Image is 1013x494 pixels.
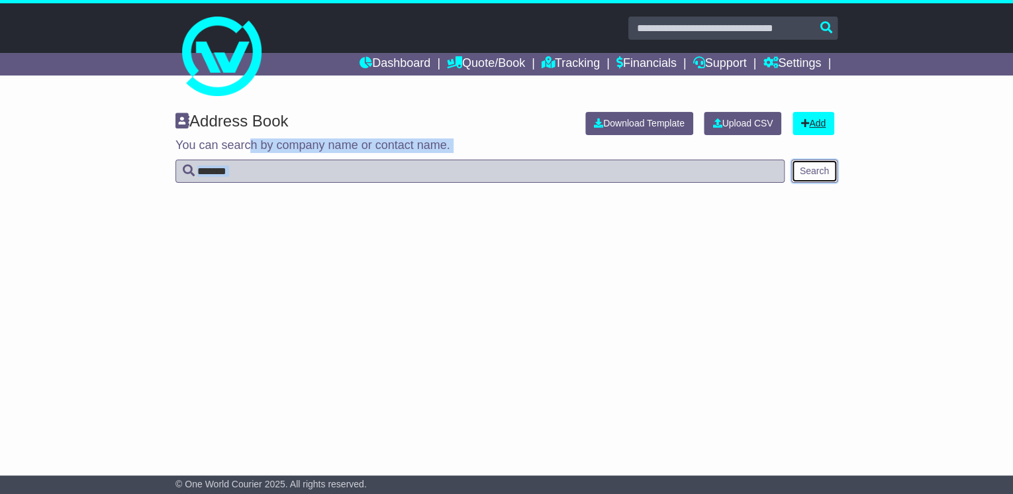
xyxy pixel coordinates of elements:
a: Quote/Book [447,53,525,75]
a: Upload CSV [704,112,781,135]
a: Settings [763,53,821,75]
span: © One World Courier 2025. All rights reserved. [175,479,367,489]
a: Support [693,53,747,75]
p: You can search by company name or contact name. [175,138,838,153]
button: Search [791,160,838,183]
a: Tracking [542,53,600,75]
div: Address Book [169,112,575,135]
a: Dashboard [360,53,430,75]
a: Add [793,112,834,135]
a: Download Template [585,112,693,135]
a: Financials [616,53,677,75]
